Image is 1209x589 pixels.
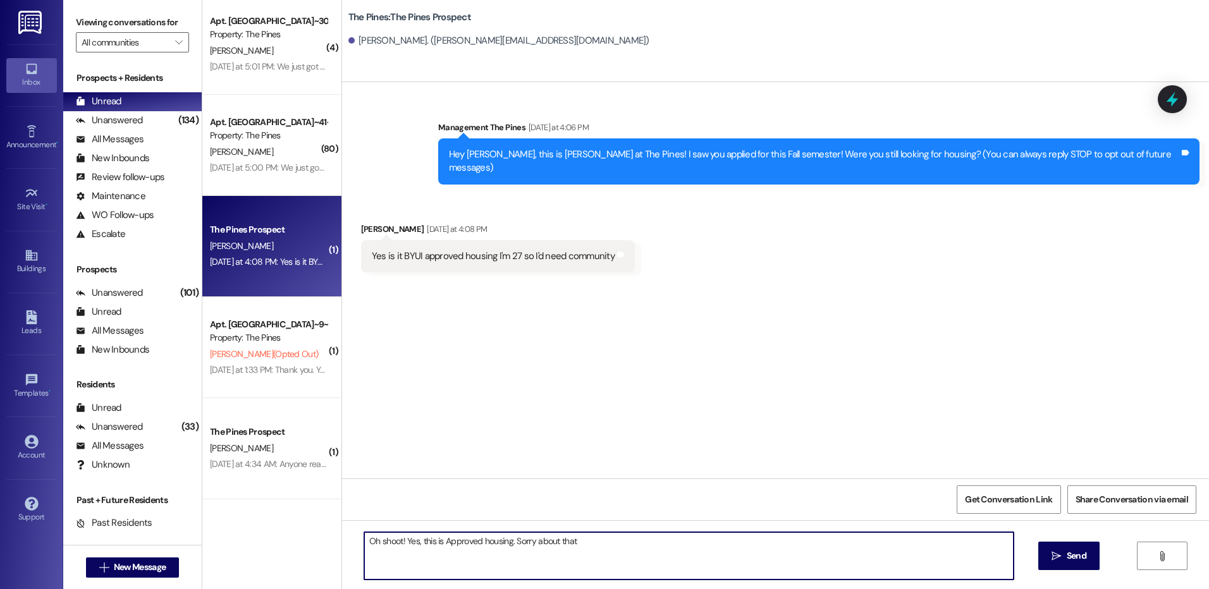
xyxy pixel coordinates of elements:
[76,439,144,452] div: All Messages
[76,458,130,471] div: Unknown
[76,420,143,434] div: Unanswered
[1067,485,1196,514] button: Share Conversation via email
[76,343,149,356] div: New Inbounds
[178,417,202,437] div: (33)
[6,183,57,217] a: Site Visit •
[6,431,57,465] a: Account
[6,369,57,403] a: Templates •
[76,286,143,300] div: Unanswered
[63,263,202,276] div: Prospects
[76,516,152,530] div: Past Residents
[210,223,327,236] div: The Pines Prospect
[76,535,161,549] div: Future Residents
[63,378,202,391] div: Residents
[210,458,444,470] div: [DATE] at 4:34 AM: Anyone reach out to you about my contract?
[449,148,1179,175] div: Hey [PERSON_NAME], this is [PERSON_NAME] at The Pines! I saw you applied for this Fall semester! ...
[348,34,649,47] div: [PERSON_NAME]. ([PERSON_NAME][EMAIL_ADDRESS][DOMAIN_NAME])
[210,61,895,72] div: [DATE] at 5:01 PM: We just got notified by the city that they will be shutting off the water [DAT...
[210,331,327,344] div: Property: The Pines
[82,32,169,52] input: All communities
[76,209,154,222] div: WO Follow-ups
[210,348,318,360] span: [PERSON_NAME] (Opted Out)
[210,364,840,375] div: [DATE] at 1:33 PM: Thank you. You will no longer receive texts from this thread. Please reply wit...
[177,283,202,303] div: (101)
[438,121,1200,138] div: Management The Pines
[210,240,273,252] span: [PERSON_NAME]
[1067,549,1086,562] span: Send
[525,121,589,134] div: [DATE] at 4:06 PM
[175,111,202,130] div: (134)
[210,256,500,267] div: [DATE] at 4:08 PM: Yes is it BYUI approved housing I'm 27 so I'd need community
[361,222,635,240] div: [PERSON_NAME]
[210,425,327,439] div: The Pines Prospect
[1157,551,1167,561] i: 
[210,116,327,129] div: Apt. [GEOGRAPHIC_DATA]~41~D, 1 The Pines (Men's) South
[1038,542,1100,570] button: Send
[348,11,471,24] b: The Pines: The Pines Prospect
[210,129,327,142] div: Property: The Pines
[18,11,44,34] img: ResiDesk Logo
[114,561,166,574] span: New Message
[1076,493,1188,506] span: Share Conversation via email
[6,493,57,527] a: Support
[63,71,202,85] div: Prospects + Residents
[63,494,202,507] div: Past + Future Residents
[364,532,1013,580] textarea: Oh shoot! Yes, this is Approved housing. Sorry about that
[6,58,57,92] a: Inbox
[56,138,58,147] span: •
[6,245,57,279] a: Buildings
[76,401,121,415] div: Unread
[210,146,273,157] span: [PERSON_NAME]
[210,28,327,41] div: Property: The Pines
[76,13,189,32] label: Viewing conversations for
[175,37,182,47] i: 
[1052,551,1061,561] i: 
[86,557,180,578] button: New Message
[210,45,273,56] span: [PERSON_NAME]
[76,228,125,241] div: Escalate
[965,493,1052,506] span: Get Conversation Link
[76,190,145,203] div: Maintenance
[76,133,144,146] div: All Messages
[957,485,1060,514] button: Get Conversation Link
[372,250,615,263] div: Yes is it BYUI approved housing I'm 27 so I'd need community
[210,442,273,454] span: [PERSON_NAME]
[76,114,143,127] div: Unanswered
[76,152,149,165] div: New Inbounds
[210,162,899,173] div: [DATE] at 5:00 PM: We just got notified by the city that they will be shutting off the water [DAT...
[76,95,121,108] div: Unread
[76,305,121,319] div: Unread
[46,200,47,209] span: •
[76,171,164,184] div: Review follow-ups
[210,15,327,28] div: Apt. [GEOGRAPHIC_DATA]~30~B, 1 The Pines (Men's) South
[76,324,144,337] div: All Messages
[99,562,109,573] i: 
[424,222,487,236] div: [DATE] at 4:08 PM
[49,387,51,396] span: •
[6,307,57,341] a: Leads
[210,318,327,331] div: Apt. [GEOGRAPHIC_DATA]~9~C, 1 The Pines (Women's) North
